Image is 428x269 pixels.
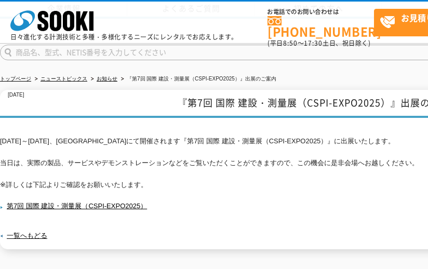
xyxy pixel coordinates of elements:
[267,38,370,48] span: (平日 ～ 土日、祝日除く)
[97,76,117,82] a: お知らせ
[267,16,374,37] a: [PHONE_NUMBER]
[283,38,298,48] span: 8:50
[119,74,276,85] li: 『第7回 国際 建設・測量展（CSPI-EXPO2025）』出展のご案内
[41,76,87,82] a: ニューストピックス
[7,232,47,239] a: 一覧へもどる
[8,90,24,101] p: [DATE]
[304,38,323,48] span: 17:30
[10,34,238,40] p: 日々進化する計測技術と多種・多様化するニーズにレンタルでお応えします。
[267,9,374,15] span: お電話でのお問い合わせは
